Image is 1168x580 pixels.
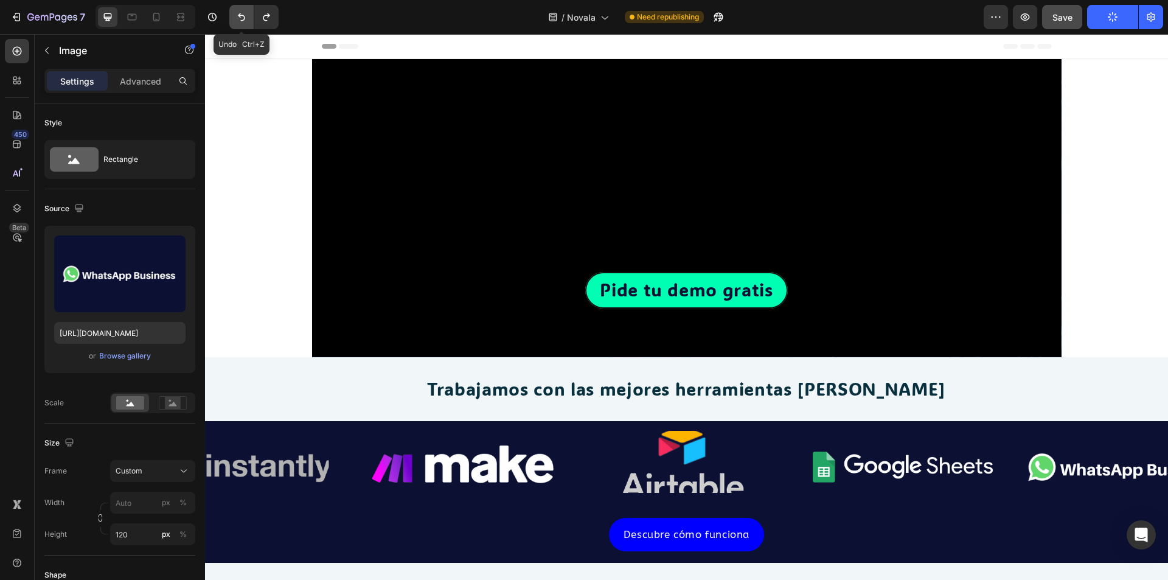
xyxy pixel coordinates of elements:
div: Browse gallery [99,351,151,362]
div: Source [44,201,86,217]
div: Undo/Redo [229,5,279,29]
div: px [162,497,170,508]
div: Beta [9,223,29,232]
img: gempages_579011607317709593-14d655db-8a61-433a-9292-cde2cce1a991.png [587,397,808,470]
button: % [159,495,173,510]
button: % [159,527,173,542]
span: Save [1052,12,1072,23]
div: % [179,497,187,508]
a: Descubre cómo funciona [404,484,559,517]
input: px% [110,492,195,514]
div: Rectangle [103,145,178,173]
a: Pide tu demo gratis [380,238,583,274]
div: px [162,529,170,540]
span: NovaIa [567,11,596,24]
label: Height [44,529,67,540]
input: https://example.com/image.jpg [54,322,186,344]
div: Size [44,435,77,452]
p: Descubre cómo funciona [419,491,544,510]
p: Settings [60,75,94,88]
iframe: Design area [205,34,1168,580]
span: Need republishing [637,12,699,23]
div: % [179,529,187,540]
button: 7 [5,5,91,29]
label: Frame [44,466,67,477]
input: px% [110,523,195,545]
button: px [176,527,190,542]
label: Width [44,497,64,508]
span: Custom [116,466,142,477]
img: gempages_579011607317709593-1877bb9f-d465-40bd-bcf0-0787159bcb8b.png [367,397,588,476]
img: preview-image [54,236,186,312]
p: Image [59,43,162,58]
p: 7 [80,10,85,24]
span: or [89,349,96,363]
div: Open Intercom Messenger [1127,520,1156,550]
button: Custom [110,460,195,482]
button: px [176,495,190,510]
div: Scale [44,397,64,408]
img: gempages_579011607317709593-fac737e4-4347-483d-be68-21ed23855254.png [146,397,367,470]
div: 450 [12,130,29,139]
p: Pide tu demo gratis [395,243,568,270]
img: gempages_579011607317709593-8834ded1-4ae3-47cd-88df-124b1e0f1515.png [808,397,1029,470]
p: Advanced [120,75,161,88]
span: / [561,11,565,24]
button: Browse gallery [99,350,151,362]
button: Save [1042,5,1082,29]
div: Style [44,117,62,128]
